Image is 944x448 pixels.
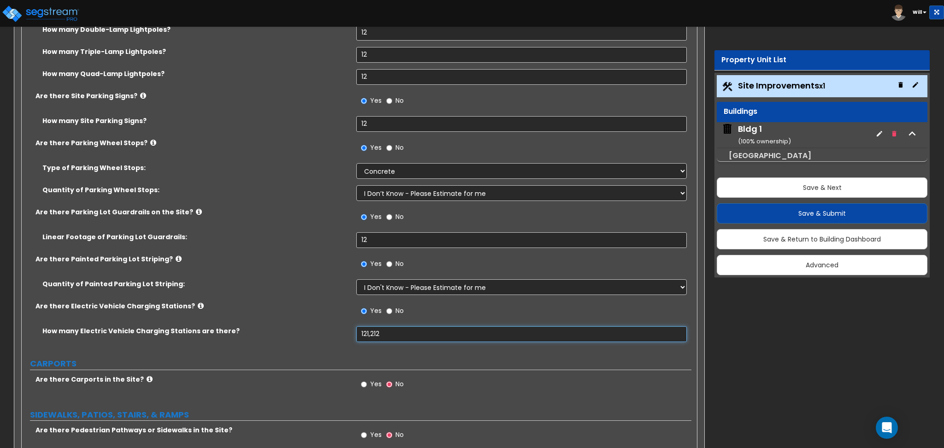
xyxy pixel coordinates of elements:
input: Yes [361,143,367,153]
label: Quantity of Parking Wheel Stops: [42,185,349,195]
span: Yes [370,212,382,221]
input: No [386,306,392,316]
small: ( 100 % ownership) [738,137,791,146]
label: Are there Parking Wheel Stops? [35,138,349,147]
span: Yes [370,430,382,439]
input: Yes [361,212,367,222]
div: Bldg 1 [738,123,791,147]
label: CARPORTS [30,358,691,370]
span: Yes [370,379,382,389]
input: No [386,143,392,153]
label: Are there Parking Lot Guardrails on the Site? [35,207,349,217]
label: How many Triple-Lamp Lightpoles? [42,47,349,56]
span: No [395,430,404,439]
i: click for more info! [176,255,182,262]
img: building.svg [721,123,733,135]
input: Yes [361,379,367,389]
label: Are there Carports in the Site? [35,375,349,384]
div: Buildings [724,106,920,117]
input: Yes [361,96,367,106]
i: click for more info! [150,139,156,146]
input: Yes [361,259,367,269]
input: No [386,259,392,269]
span: No [395,96,404,105]
label: Are there Site Parking Signs? [35,91,349,100]
input: No [386,96,392,106]
span: No [395,212,404,221]
span: No [395,143,404,152]
input: No [386,379,392,389]
span: Yes [370,96,382,105]
span: Yes [370,259,382,268]
span: Bldg 1 [721,123,791,147]
label: Are there Electric Vehicle Charging Stations? [35,301,349,311]
div: Property Unit List [721,55,923,65]
img: avatar.png [891,5,907,21]
label: Are there Painted Parking Lot Striping? [35,254,349,264]
i: click for more info! [196,208,202,215]
span: Yes [370,306,382,315]
i: click for more info! [147,376,153,383]
img: logo_pro_r.png [1,5,80,23]
button: Save & Next [717,177,927,198]
label: SIDEWALKS, PATIOS, STAIRS, & RAMPS [30,409,691,421]
label: How many Electric Vehicle Charging Stations are there? [42,326,349,336]
label: How many Double-Lamp Lightpoles? [42,25,349,34]
button: Save & Return to Building Dashboard [717,229,927,249]
div: Open Intercom Messenger [876,417,898,439]
span: Yes [370,143,382,152]
button: Advanced [717,255,927,275]
label: Type of Parking Wheel Stops: [42,163,349,172]
input: No [386,430,392,440]
label: Are there Pedestrian Pathways or Sidewalks in the Site? [35,425,349,435]
button: Save & Submit [717,203,927,224]
i: click for more info! [198,302,204,309]
input: No [386,212,392,222]
small: Auxiliary Building [729,150,811,161]
i: click for more info! [140,92,146,99]
small: x1 [819,81,825,91]
label: How many Quad-Lamp Lightpoles? [42,69,349,78]
input: Yes [361,430,367,440]
b: Will [913,9,922,16]
span: No [395,379,404,389]
label: How many Site Parking Signs? [42,116,349,125]
input: Yes [361,306,367,316]
span: Site Improvements [738,80,825,91]
span: No [395,306,404,315]
label: Quantity of Painted Parking Lot Striping: [42,279,349,289]
span: No [395,259,404,268]
img: Construction.png [721,81,733,93]
label: Linear Footage of Parking Lot Guardrails: [42,232,349,242]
